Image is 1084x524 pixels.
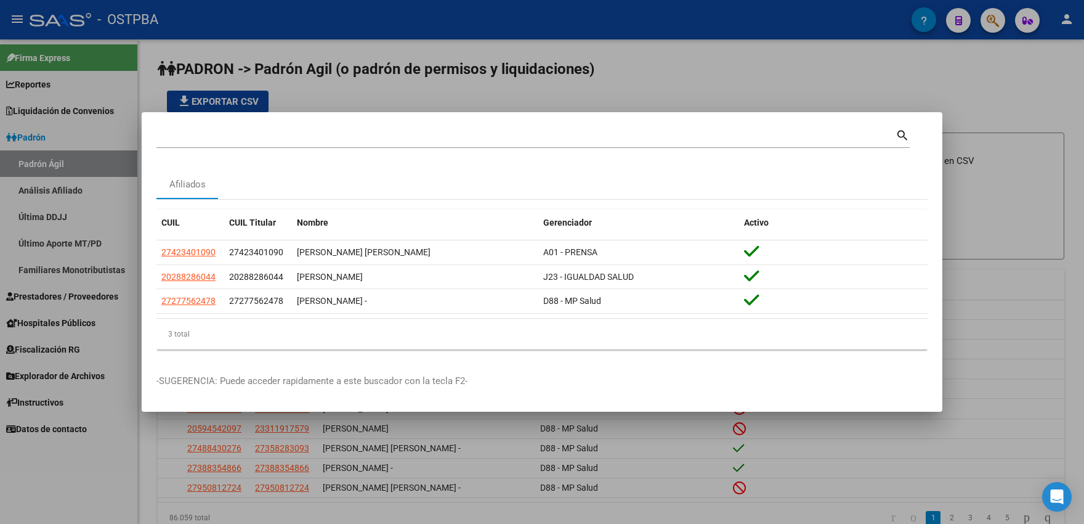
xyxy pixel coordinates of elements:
span: Gerenciador [543,218,592,227]
mat-icon: search [896,127,910,142]
span: Activo [744,218,769,227]
span: J23 - IGUALDAD SALUD [543,272,634,282]
p: -SUGERENCIA: Puede acceder rapidamente a este buscador con la tecla F2- [156,374,928,388]
span: 27423401090 [161,247,216,257]
datatable-header-cell: CUIL Titular [224,210,292,236]
span: CUIL Titular [229,218,276,227]
datatable-header-cell: CUIL [156,210,224,236]
span: D88 - MP Salud [543,296,601,306]
span: A01 - PRENSA [543,247,597,257]
span: Nombre [297,218,328,227]
datatable-header-cell: Gerenciador [538,210,739,236]
div: 3 total [156,319,928,350]
span: 27423401090 [229,247,283,257]
span: 27277562478 [229,296,283,306]
span: 20288286044 [161,272,216,282]
span: CUIL [161,218,180,227]
div: Afiliados [169,178,206,192]
datatable-header-cell: Activo [739,210,928,236]
span: 27277562478 [161,296,216,306]
div: Open Intercom Messenger [1042,482,1072,512]
datatable-header-cell: Nombre [292,210,538,236]
div: [PERSON_NAME] [PERSON_NAME] [297,245,533,260]
div: [PERSON_NAME] - [297,294,533,308]
div: [PERSON_NAME] [297,270,533,284]
span: 20288286044 [229,272,283,282]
